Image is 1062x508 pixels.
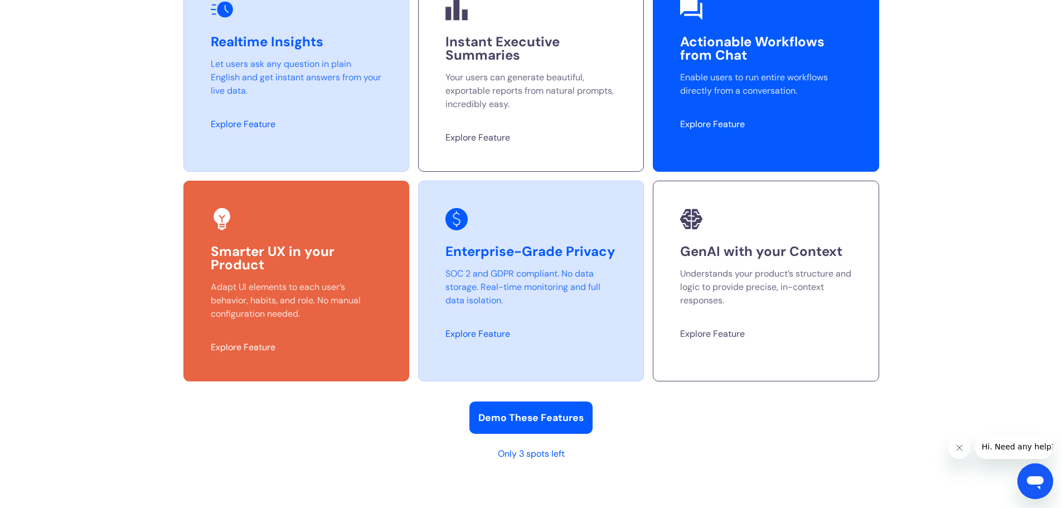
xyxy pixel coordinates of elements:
[680,118,745,130] a: Learn More About This Feature
[211,57,382,98] p: Let users ask any question in plain English and get instant answers from your live data.
[445,328,510,340] a: Learn More About This Feature
[1017,463,1053,499] iframe: Button to launch messaging window
[445,267,617,307] p: SOC 2 and GDPR compliant. No data storage. Real-time monitoring and full data isolation.
[211,118,275,130] a: Learn More About This Feature
[478,410,584,425] div: Demo These Features
[211,35,382,49] h3: Realtime Insights
[469,401,593,434] a: Demo These Features
[445,132,510,143] a: Learn More About This Feature
[680,328,745,340] a: Learn More About This Feature
[211,280,382,321] p: Adapt UI elements to each user’s behavior, habits, and role. No manual configuration needed.
[680,245,851,258] h3: GenAI with your Context
[211,245,382,272] h3: Smarter UX in your Product
[183,447,879,461] div: Only 3 spots left
[7,8,80,17] span: Hi. Need any help?
[445,35,617,62] h3: Instant Executive Summaries
[680,267,851,307] p: Understands your product’s structure and logic to provide precise, in-context responses.
[445,71,617,111] p: Your users can generate beautiful, exportable reports from natural prompts, incredibly easy.
[445,245,617,258] h3: Enterprise-Grade Privacy
[975,434,1053,459] iframe: Message from company
[211,341,275,353] a: Learn More About This Feature
[680,35,851,62] h3: Actionable Workflows from Chat
[948,437,971,459] iframe: Close message
[680,71,851,98] p: Enable users to run entire workflows directly from a conversation.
